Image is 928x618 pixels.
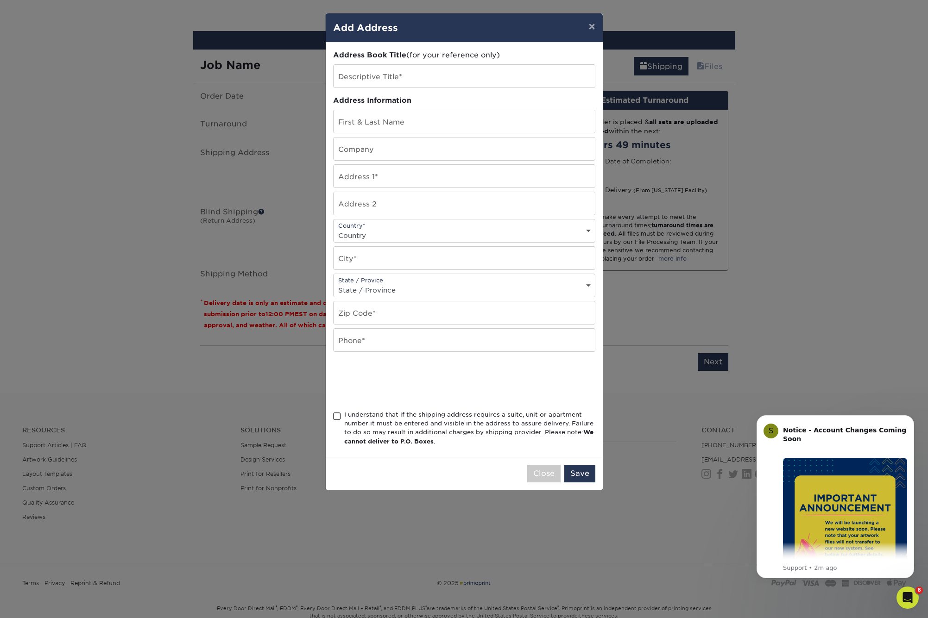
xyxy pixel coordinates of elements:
[344,429,593,444] b: We cannot deliver to P.O. Boxes
[915,587,923,594] span: 8
[344,410,595,446] div: I understand that if the shipping address requires a suite, unit or apartment number it must be e...
[527,465,561,482] button: Close
[333,21,595,35] h4: Add Address
[564,465,595,482] button: Save
[333,50,595,61] div: (for your reference only)
[581,13,602,39] button: ×
[743,407,928,584] iframe: Intercom notifications message
[333,50,406,59] span: Address Book Title
[333,363,474,399] iframe: reCAPTCHA
[896,587,919,609] iframe: Intercom live chat
[333,95,595,106] div: Address Information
